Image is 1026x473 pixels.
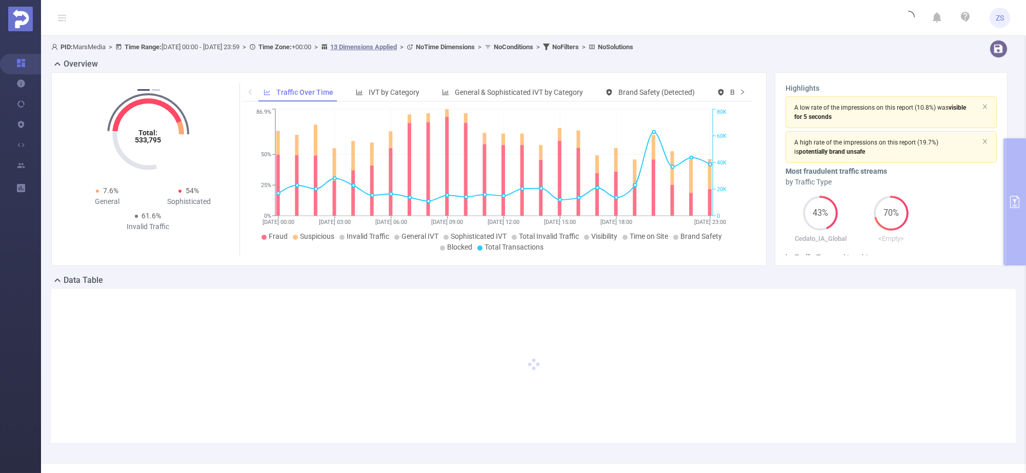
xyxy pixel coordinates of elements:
[485,243,544,251] span: Total Transactions
[8,7,33,31] img: Protected Media
[401,232,438,240] span: General IVT
[319,219,351,225] tspan: [DATE] 03:00
[902,11,915,25] i: icon: loading
[488,219,519,225] tspan: [DATE] 12:00
[152,89,160,91] button: 2
[258,43,292,51] b: Time Zone:
[311,43,321,51] span: >
[618,88,695,96] span: Brand Safety (Detected)
[451,232,507,240] span: Sophisticated IVT
[256,109,271,116] tspan: 86.9%
[717,109,727,116] tspan: 80K
[442,89,449,96] i: icon: bar-chart
[552,43,579,51] b: No Filters
[739,89,746,95] i: icon: right
[61,43,73,51] b: PID:
[261,151,271,158] tspan: 50%
[579,43,589,51] span: >
[794,104,913,111] span: A low rate of the impressions on this report
[375,219,407,225] tspan: [DATE] 06:00
[694,219,726,225] tspan: [DATE] 23:00
[264,89,271,96] i: icon: line-chart
[533,43,543,51] span: >
[186,187,199,195] span: 54%
[416,43,475,51] b: No Time Dimensions
[148,196,230,207] div: Sophisticated
[680,232,722,240] span: Brand Safety
[369,88,419,96] span: IVT by Category
[878,235,904,242] span: <Empty>
[264,213,271,219] tspan: 0%
[107,221,189,232] div: Invalid Traffic
[786,167,887,175] b: Most fraudulent traffic streams
[330,43,397,51] u: 13 Dimensions Applied
[803,209,838,217] span: 43%
[494,43,533,51] b: No Conditions
[66,196,148,207] div: General
[786,252,997,263] div: by Traffic Type and Level 1
[239,43,249,51] span: >
[142,212,162,220] span: 61.6%
[247,89,253,95] i: icon: left
[269,232,288,240] span: Fraud
[125,43,162,51] b: Time Range:
[51,44,61,50] i: icon: user
[717,213,720,219] tspan: 0
[982,104,988,110] i: icon: close
[786,83,997,94] h3: Highlights
[263,219,294,225] tspan: [DATE] 00:00
[630,232,668,240] span: Time on Site
[138,129,157,137] tspan: Total:
[356,89,363,96] i: icon: bar-chart
[730,88,803,96] span: Brand Safety (Blocked)
[794,139,916,146] span: A high rate of the impressions on this report
[600,219,632,225] tspan: [DATE] 18:00
[276,88,333,96] span: Traffic Over Time
[598,43,633,51] b: No Solutions
[786,177,997,188] div: by Traffic Type
[591,232,617,240] span: Visibility
[874,209,909,217] span: 70%
[103,187,118,195] span: 7.6%
[432,219,464,225] tspan: [DATE] 09:00
[982,101,988,112] button: icon: close
[982,136,988,147] button: icon: close
[519,232,579,240] span: Total Invalid Traffic
[982,138,988,145] i: icon: close
[137,89,150,91] button: 1
[475,43,485,51] span: >
[786,234,856,244] p: Cedato_IA_Global
[794,104,966,120] span: (10.8%)
[544,219,576,225] tspan: [DATE] 15:00
[794,139,938,155] span: (19.7%)
[794,148,865,155] span: is
[996,8,1004,28] span: ZS
[447,243,472,251] span: Blocked
[261,182,271,189] tspan: 25%
[64,58,98,70] h2: Overview
[717,133,727,139] tspan: 60K
[135,136,161,144] tspan: 533,795
[397,43,407,51] span: >
[64,274,103,286] h2: Data Table
[717,186,727,193] tspan: 20K
[51,43,633,51] span: MarsMedia [DATE] 00:00 - [DATE] 23:59 +00:00
[300,232,334,240] span: Suspicious
[347,232,389,240] span: Invalid Traffic
[717,159,727,166] tspan: 40K
[455,88,583,96] span: General & Sophisticated IVT by Category
[106,43,115,51] span: >
[799,148,865,155] b: potentially brand unsafe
